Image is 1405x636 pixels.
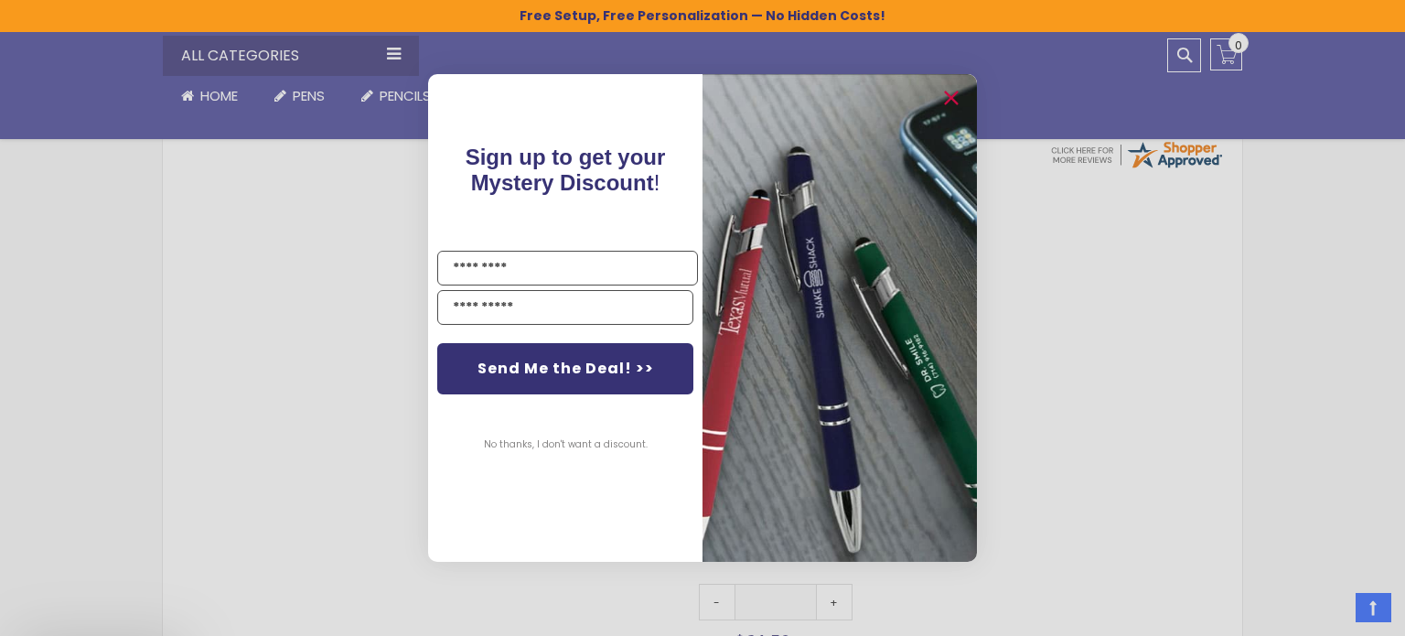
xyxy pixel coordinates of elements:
[475,422,657,468] button: No thanks, I don't want a discount.
[937,83,966,113] button: Close dialog
[466,145,666,195] span: Sign up to get your Mystery Discount
[466,145,666,195] span: !
[702,74,977,562] img: pop-up-image
[437,343,693,394] button: Send Me the Deal! >>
